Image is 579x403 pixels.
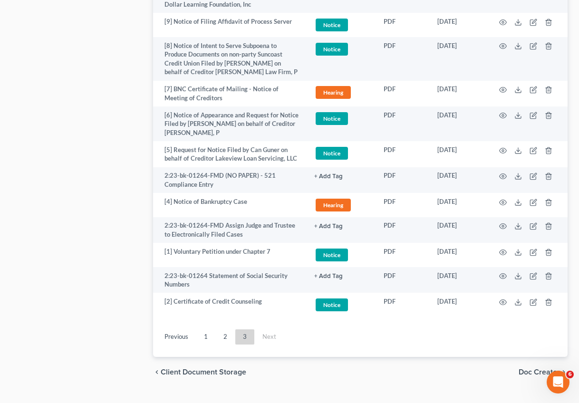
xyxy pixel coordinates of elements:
button: + Add Tag [314,273,343,279]
a: Hearing [314,197,368,213]
td: [8] Notice of Intent to Serve Subpoena to Produce Documents on non-party Suncoast Credit Union Fi... [153,37,307,81]
td: [5] Request for Notice Filed by Can Guner on behalf of Creditor Lakeview Loan Servicing, LLC [153,141,307,167]
a: Notice [314,297,368,313]
span: Notice [316,298,348,311]
td: PDF [376,293,430,317]
td: [DATE] [430,217,488,243]
td: [DATE] [430,106,488,141]
td: [9] Notice of Filing Affidavit of Process Server [153,13,307,37]
a: 2 [216,329,235,345]
a: Notice [314,111,368,126]
td: PDF [376,217,430,243]
td: [DATE] [430,141,488,167]
span: Client Document Storage [161,368,246,376]
td: [DATE] [430,167,488,193]
span: Notice [316,112,348,125]
span: Hearing [316,199,351,211]
a: Notice [314,17,368,33]
td: [2] Certificate of Credit Counseling [153,293,307,317]
td: [4] Notice of Bankruptcy Case [153,193,307,217]
td: PDF [376,37,430,81]
td: PDF [376,167,430,193]
td: 2:23-bk-01264 Statement of Social Security Numbers [153,267,307,293]
i: chevron_left [153,368,161,376]
span: Notice [316,147,348,160]
td: [DATE] [430,37,488,81]
span: 6 [566,371,574,378]
iframe: Intercom live chat [547,371,569,393]
td: PDF [376,13,430,37]
td: [1] Voluntary Petition under Chapter 7 [153,243,307,267]
td: [DATE] [430,267,488,293]
td: PDF [376,193,430,217]
td: [DATE] [430,81,488,107]
td: PDF [376,243,430,267]
a: Notice [314,41,368,57]
td: [DATE] [430,293,488,317]
td: 2:23-bk-01264-FMD (NO PAPER) - 521 Compliance Entry [153,167,307,193]
span: Notice [316,19,348,31]
a: Notice [314,247,368,263]
button: Doc Creator chevron_right [519,368,568,376]
button: + Add Tag [314,223,343,230]
a: Previous [157,329,196,345]
a: 1 [196,329,215,345]
td: 2:23-bk-01264-FMD Assign Judge and Trustee to Electronically Filed Cases [153,217,307,243]
a: Hearing [314,85,368,100]
a: 3 [235,329,254,345]
a: Notice [314,145,368,161]
a: + Add Tag [314,171,368,180]
td: PDF [376,141,430,167]
td: [DATE] [430,193,488,217]
button: + Add Tag [314,173,343,180]
span: Hearing [316,86,351,99]
span: Doc Creator [519,368,560,376]
span: Notice [316,249,348,261]
a: + Add Tag [314,221,368,230]
td: [DATE] [430,243,488,267]
td: PDF [376,81,430,107]
td: [DATE] [430,13,488,37]
a: + Add Tag [314,271,368,280]
td: PDF [376,106,430,141]
td: [7] BNC Certificate of Mailing - Notice of Meeting of Creditors [153,81,307,107]
i: chevron_right [560,368,568,376]
button: chevron_left Client Document Storage [153,368,246,376]
td: PDF [376,267,430,293]
td: [6] Notice of Appearance and Request for Notice Filed by [PERSON_NAME] on behalf of Creditor [PER... [153,106,307,141]
span: Notice [316,43,348,56]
